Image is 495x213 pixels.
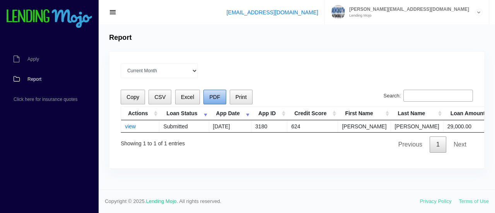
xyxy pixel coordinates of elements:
[338,107,391,120] th: First Name: activate to sort column ascending
[209,120,251,132] td: [DATE]
[159,120,209,132] td: Submitted
[345,7,469,12] span: [PERSON_NAME][EMAIL_ADDRESS][DOMAIN_NAME]
[420,198,452,204] a: Privacy Policy
[251,107,287,120] th: App ID: activate to sort column ascending
[121,90,145,105] button: Copy
[236,94,247,100] span: Print
[230,90,253,105] button: Print
[287,120,338,132] td: 624
[447,136,473,153] a: Next
[391,120,444,132] td: [PERSON_NAME]
[392,136,429,153] a: Previous
[148,90,171,105] button: CSV
[203,90,226,105] button: PDF
[209,94,220,100] span: PDF
[6,9,93,29] img: logo-small.png
[154,94,166,100] span: CSV
[384,90,473,102] label: Search:
[459,198,489,204] a: Terms of Use
[175,90,200,105] button: Excel
[391,107,444,120] th: Last Name: activate to sort column ascending
[27,77,41,82] span: Report
[181,94,194,100] span: Excel
[125,123,136,130] a: view
[121,135,185,148] div: Showing 1 to 1 of 1 entries
[430,136,446,153] a: 1
[121,107,159,120] th: Actions: activate to sort column ascending
[105,198,420,205] span: Copyright © 2025. . All rights reserved.
[14,97,77,102] span: Click here for insurance quotes
[159,107,209,120] th: Loan Status: activate to sort column ascending
[403,90,473,102] input: Search:
[331,5,345,19] img: Profile image
[126,94,139,100] span: Copy
[251,120,287,132] td: 3180
[146,198,177,204] a: Lending Mojo
[287,107,338,120] th: Credit Score: activate to sort column ascending
[227,9,318,15] a: [EMAIL_ADDRESS][DOMAIN_NAME]
[338,120,391,132] td: [PERSON_NAME]
[345,14,469,17] small: Lending Mojo
[27,57,39,61] span: Apply
[109,34,131,42] h4: Report
[209,107,251,120] th: App Date: activate to sort column ascending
